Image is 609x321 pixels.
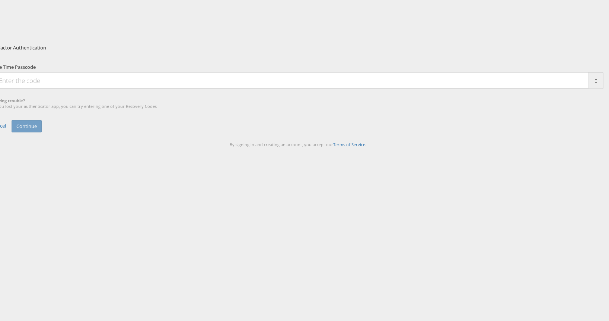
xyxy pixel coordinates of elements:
a: Terms of Service [333,142,365,147]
